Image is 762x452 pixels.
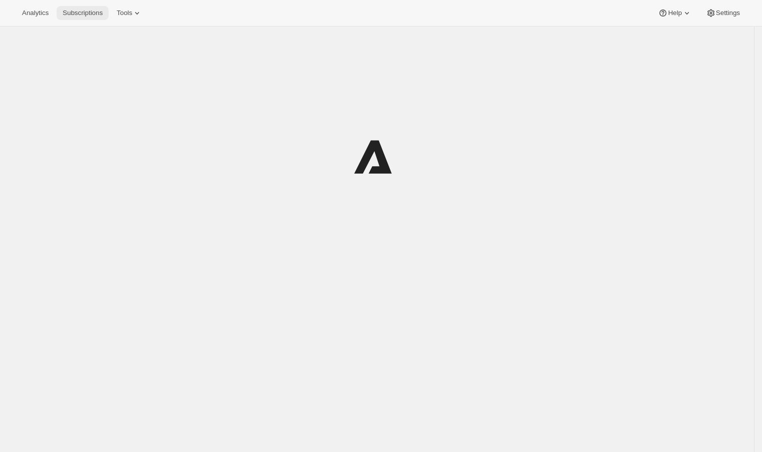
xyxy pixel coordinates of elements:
span: Analytics [22,9,49,17]
span: Help [668,9,681,17]
button: Help [652,6,697,20]
span: Tools [117,9,132,17]
button: Settings [700,6,746,20]
span: Subscriptions [63,9,103,17]
button: Analytics [16,6,55,20]
button: Tools [111,6,148,20]
button: Subscriptions [57,6,109,20]
span: Settings [716,9,740,17]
